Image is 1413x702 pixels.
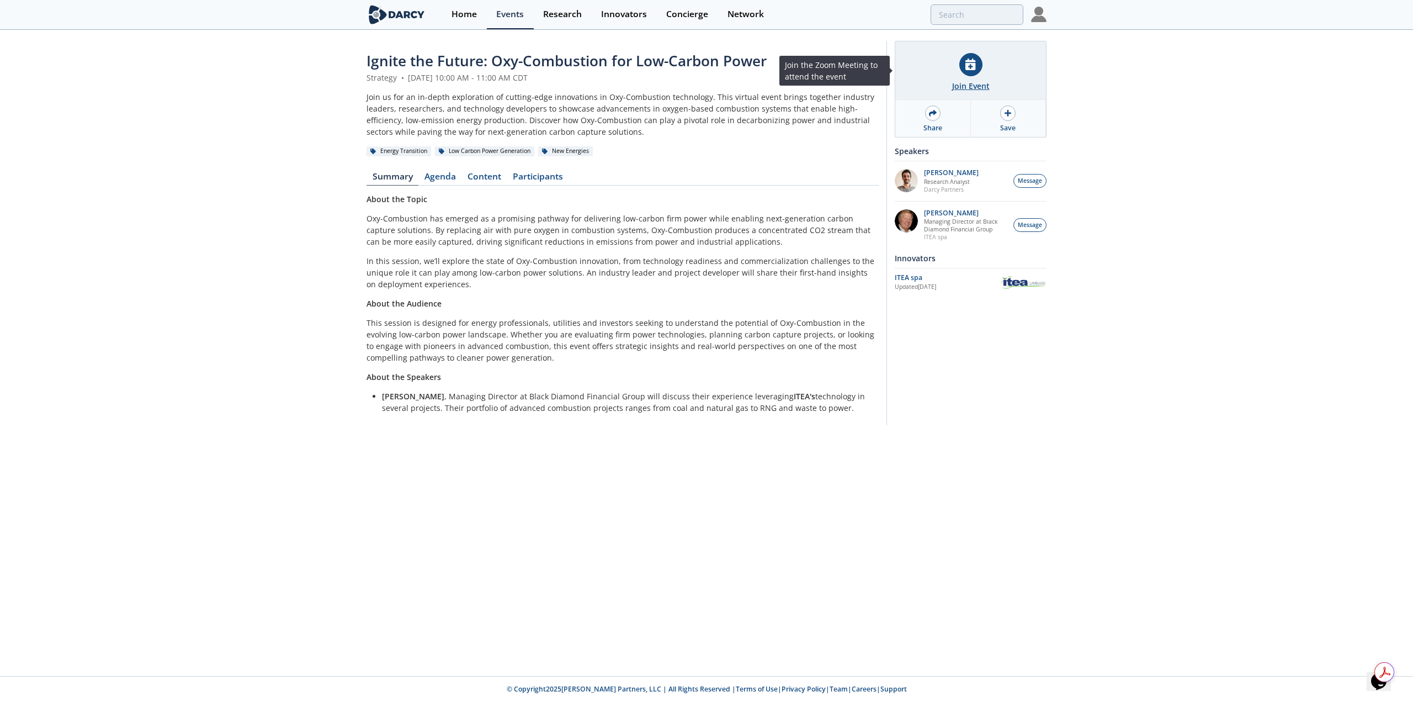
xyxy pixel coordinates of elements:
[601,10,647,19] div: Innovators
[366,213,879,247] p: Oxy-Combustion has emerged as a promising pathway for delivering low-carbon firm power while enab...
[1013,174,1047,188] button: Message
[1000,275,1047,291] img: ITEA spa
[1013,218,1047,232] button: Message
[794,391,815,402] strong: ITEA's
[298,684,1115,694] p: © Copyright 2025 [PERSON_NAME] Partners, LLC | All Rights Reserved | | | | |
[852,684,877,694] a: Careers
[366,255,879,290] p: In this session, we’ll explore the state of Oxy-Combustion innovation, from technology readiness ...
[924,178,979,186] p: Research Analyst
[895,249,1047,268] div: Innovators
[1018,221,1042,230] span: Message
[461,172,507,186] a: Content
[1031,7,1047,22] img: Profile
[782,684,826,694] a: Privacy Policy
[924,169,979,177] p: [PERSON_NAME]
[366,298,442,309] strong: About the Audience
[366,194,427,204] strong: About the Topic
[366,146,431,156] div: Energy Transition
[924,209,1008,217] p: [PERSON_NAME]
[895,141,1047,161] div: Speakers
[418,172,461,186] a: Agenda
[496,10,524,19] div: Events
[727,10,764,19] div: Network
[366,91,879,138] div: Join us for an in-depth exploration of cutting-edge innovations in Oxy-Combustion technology. Thi...
[399,72,406,83] span: •
[880,684,907,694] a: Support
[538,146,593,156] div: New Energies
[895,209,918,233] img: 5c882eca-8b14-43be-9dc2-518e113e9a37
[666,10,708,19] div: Concierge
[924,233,1008,241] p: ITEA spa
[895,169,918,192] img: e78dc165-e339-43be-b819-6f39ce58aec6
[382,390,871,414] li: , Managing Director at Black Diamond Financial Group will discuss their experience leveraging tec...
[366,372,441,382] strong: About the Speakers
[1018,177,1042,186] span: Message
[366,317,879,363] p: This session is designed for energy professionals, utilities and investors seeking to understand ...
[366,51,767,71] span: Ignite the Future: Oxy-Combustion for Low-Carbon Power
[895,283,1000,292] div: Updated [DATE]
[507,172,569,186] a: Participants
[1000,123,1016,133] div: Save
[830,684,848,694] a: Team
[923,123,942,133] div: Share
[895,273,1000,283] div: ITEA spa
[895,272,1047,292] a: ITEA spa Updated[DATE] ITEA spa
[1367,658,1402,691] iframe: chat widget
[435,146,534,156] div: Low Carbon Power Generation
[366,5,427,24] img: logo-wide.svg
[924,186,979,193] p: Darcy Partners
[931,4,1023,25] input: Advanced Search
[366,72,879,83] div: Strategy [DATE] 10:00 AM - 11:00 AM CDT
[543,10,582,19] div: Research
[451,10,477,19] div: Home
[736,684,778,694] a: Terms of Use
[366,172,418,186] a: Summary
[382,391,444,402] strong: [PERSON_NAME]
[924,218,1008,233] p: Managing Director at Black Diamond Financial Group
[952,80,990,92] div: Join Event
